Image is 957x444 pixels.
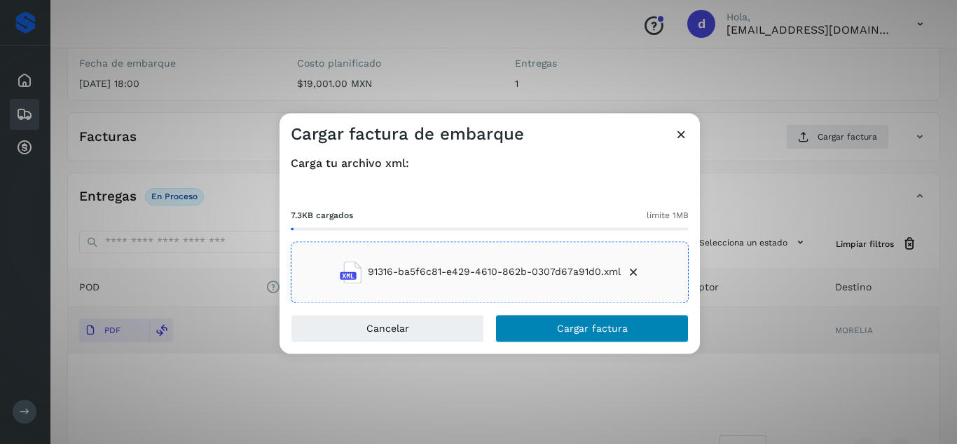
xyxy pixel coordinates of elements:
span: límite 1MB [647,209,689,222]
h4: Carga tu archivo xml: [291,156,689,170]
span: 91316-ba5f6c81-e429-4610-862b-0307d67a91d0.xml [368,265,621,280]
button: Cargar factura [495,314,689,342]
span: 7.3KB cargados [291,209,353,222]
span: Cancelar [366,323,409,333]
h3: Cargar factura de embarque [291,124,524,144]
button: Cancelar [291,314,484,342]
span: Cargar factura [557,323,628,333]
